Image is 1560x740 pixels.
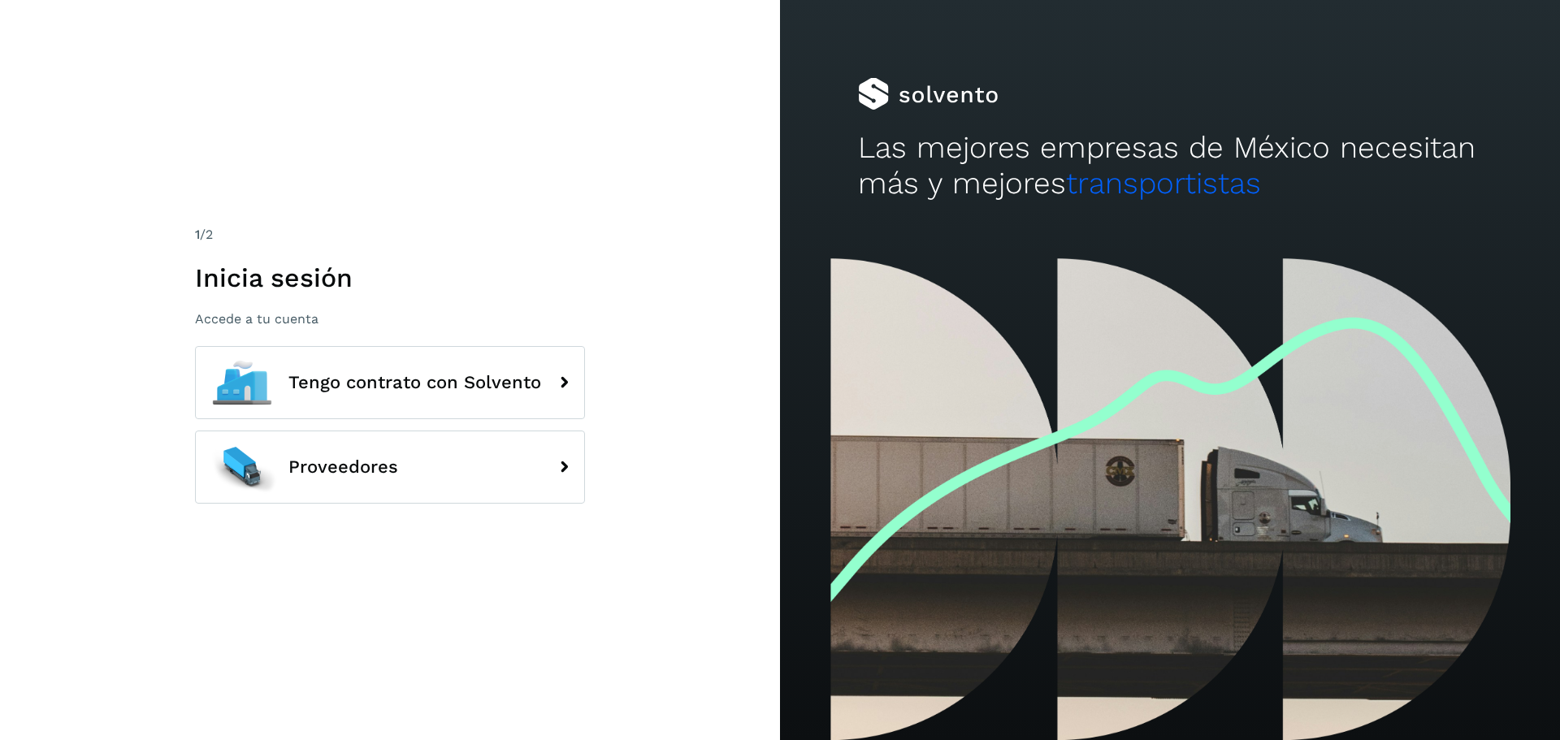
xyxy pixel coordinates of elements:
h2: Las mejores empresas de México necesitan más y mejores [858,130,1482,202]
span: transportistas [1066,166,1261,201]
button: Proveedores [195,431,585,504]
span: Tengo contrato con Solvento [288,373,541,392]
span: 1 [195,227,200,242]
div: /2 [195,225,585,245]
p: Accede a tu cuenta [195,311,585,327]
button: Tengo contrato con Solvento [195,346,585,419]
span: Proveedores [288,457,398,477]
h1: Inicia sesión [195,262,585,293]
